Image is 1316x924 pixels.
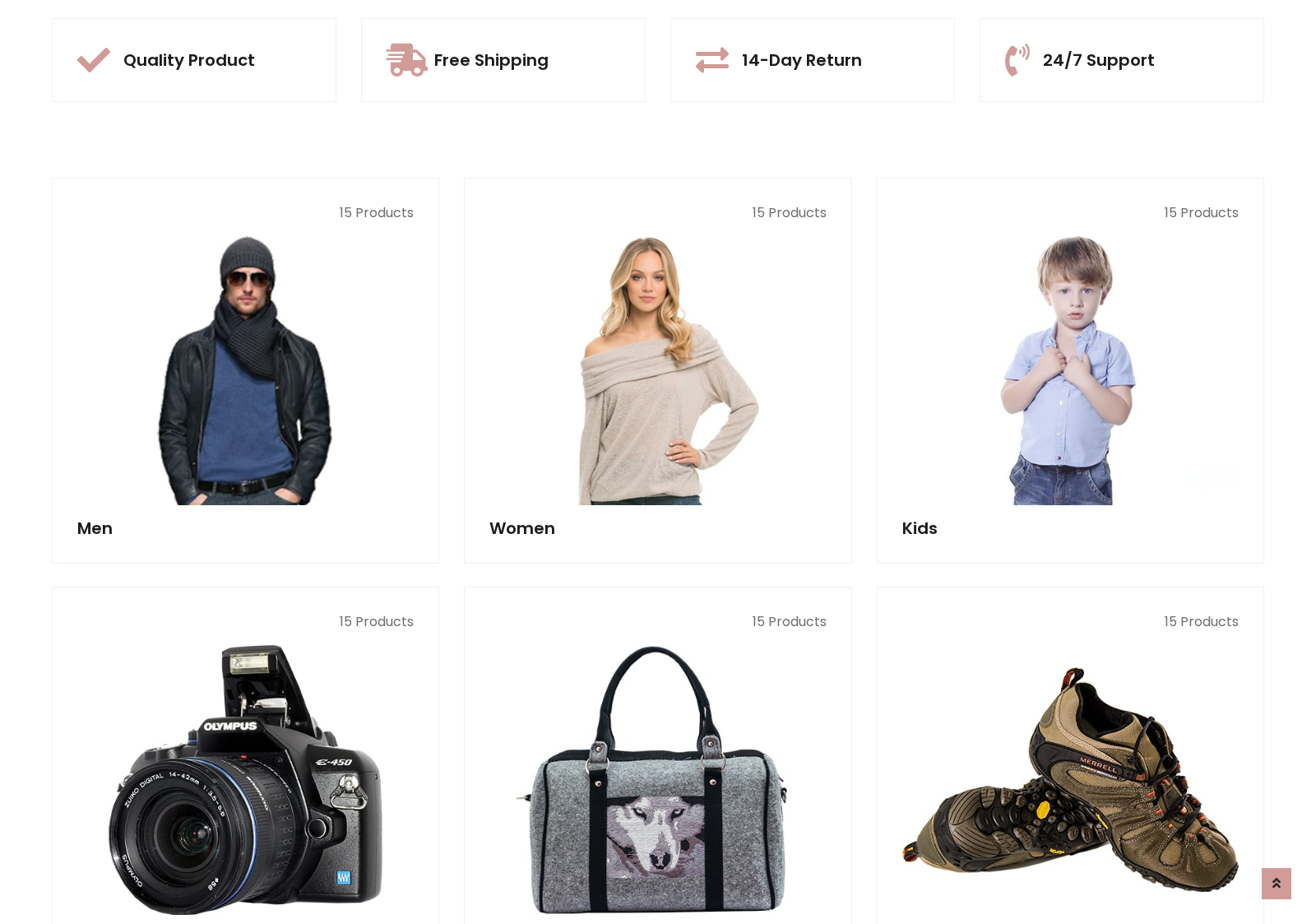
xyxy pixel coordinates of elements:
[489,612,826,632] p: 15 Products
[434,50,549,70] h5: Free Shipping
[123,50,255,70] h5: Quality Product
[489,203,826,223] p: 15 Products
[902,203,1239,223] p: 15 Products
[1043,50,1155,70] h5: 24/7 Support
[77,612,414,632] p: 15 Products
[77,518,414,538] h5: Men
[902,612,1239,632] p: 15 Products
[489,518,826,538] h5: Women
[742,50,862,70] h5: 14-Day Return
[77,203,414,223] p: 15 Products
[902,518,1239,538] h5: Kids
